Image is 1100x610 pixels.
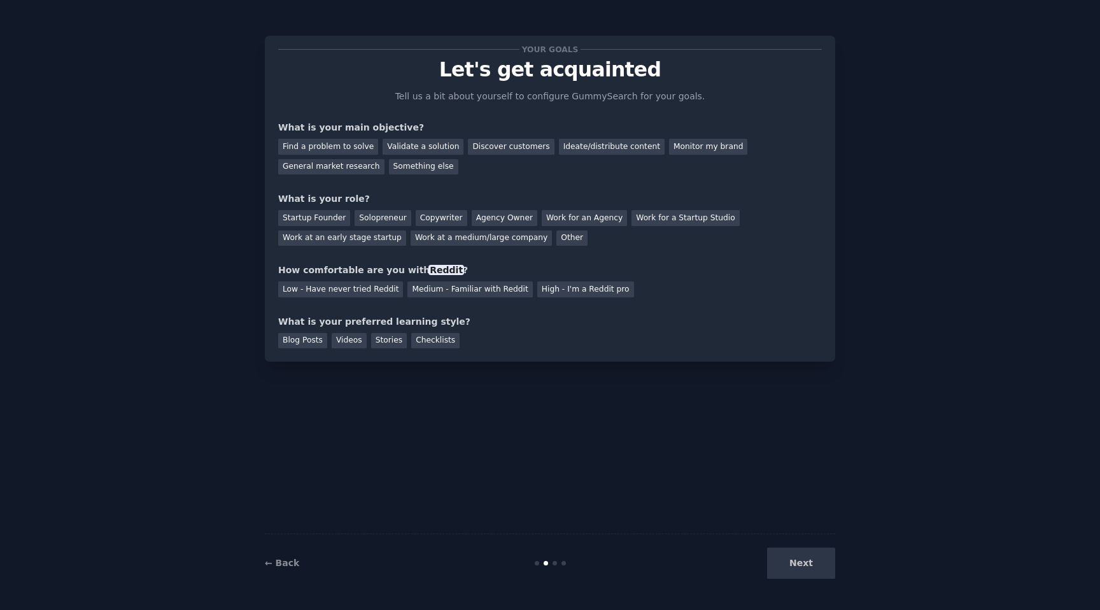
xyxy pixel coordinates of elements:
[265,558,299,568] a: ← Back
[278,59,822,81] p: Let's get acquainted
[389,159,458,175] div: Something else
[428,265,464,275] span: Reddit
[411,231,552,246] div: Work at a medium/large company
[278,121,822,134] div: What is your main objective?
[278,139,378,155] div: Find a problem to solve
[407,281,532,297] div: Medium - Familiar with Reddit
[519,43,581,56] span: Your goals
[278,281,403,297] div: Low - Have never tried Reddit
[278,264,822,277] div: How comfortable are you with ?
[556,231,588,246] div: Other
[355,210,411,226] div: Solopreneur
[332,333,367,349] div: Videos
[559,139,665,155] div: Ideate/distribute content
[472,210,537,226] div: Agency Owner
[278,231,406,246] div: Work at an early stage startup
[416,210,467,226] div: Copywriter
[278,333,327,349] div: Blog Posts
[411,333,460,349] div: Checklists
[468,139,554,155] div: Discover customers
[278,315,822,329] div: What is your preferred learning style?
[278,192,822,206] div: What is your role?
[278,210,350,226] div: Startup Founder
[631,210,739,226] div: Work for a Startup Studio
[542,210,627,226] div: Work for an Agency
[537,281,634,297] div: High - I'm a Reddit pro
[278,159,384,175] div: General market research
[669,139,747,155] div: Monitor my brand
[371,333,407,349] div: Stories
[390,90,710,103] p: Tell us a bit about yourself to configure GummySearch for your goals.
[383,139,463,155] div: Validate a solution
